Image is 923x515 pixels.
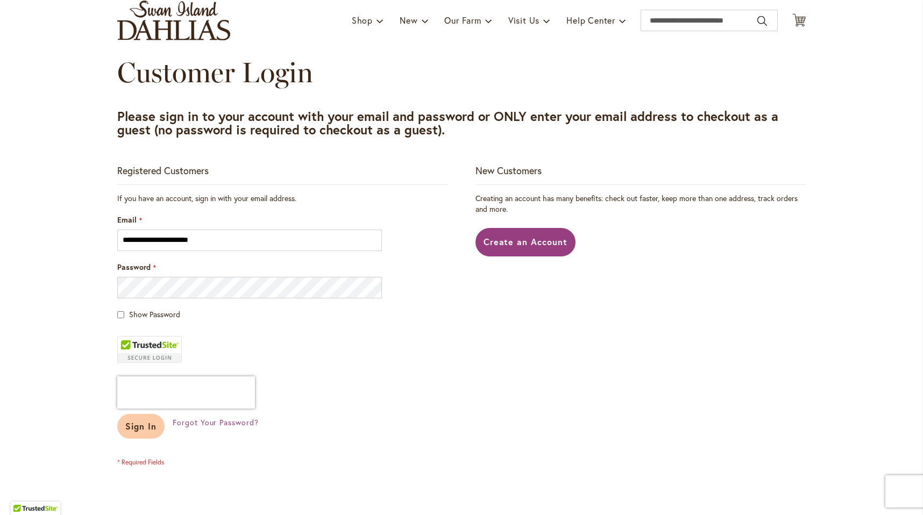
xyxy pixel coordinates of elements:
[117,55,313,89] span: Customer Login
[508,15,539,26] span: Visit Us
[117,336,182,363] div: TrustedSite Certified
[352,15,373,26] span: Shop
[125,420,157,432] span: Sign In
[117,193,448,204] div: If you have an account, sign in with your email address.
[444,15,481,26] span: Our Farm
[173,417,259,427] span: Forgot Your Password?
[475,193,806,214] p: Creating an account has many benefits: check out faster, keep more than one address, track orders...
[129,309,180,319] span: Show Password
[117,1,230,40] a: store logo
[400,15,417,26] span: New
[566,15,615,26] span: Help Center
[117,108,778,138] strong: Please sign in to your account with your email and password or ONLY enter your email address to c...
[117,214,137,225] span: Email
[117,414,165,439] button: Sign In
[117,262,151,272] span: Password
[475,164,542,177] strong: New Customers
[173,417,259,428] a: Forgot Your Password?
[117,164,209,177] strong: Registered Customers
[484,236,568,247] span: Create an Account
[117,376,255,409] iframe: reCAPTCHA
[8,477,38,507] iframe: Launch Accessibility Center
[475,228,576,256] a: Create an Account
